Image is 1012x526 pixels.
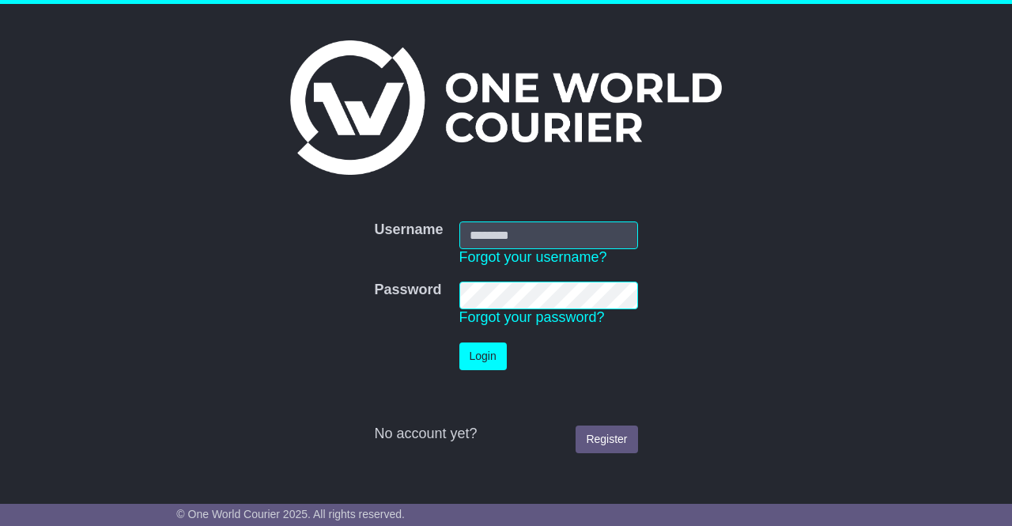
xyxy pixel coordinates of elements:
[576,426,637,453] a: Register
[374,282,441,299] label: Password
[459,249,607,265] a: Forgot your username?
[176,508,405,520] span: © One World Courier 2025. All rights reserved.
[459,309,605,325] a: Forgot your password?
[290,40,722,175] img: One World
[374,221,443,239] label: Username
[374,426,637,443] div: No account yet?
[459,342,507,370] button: Login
